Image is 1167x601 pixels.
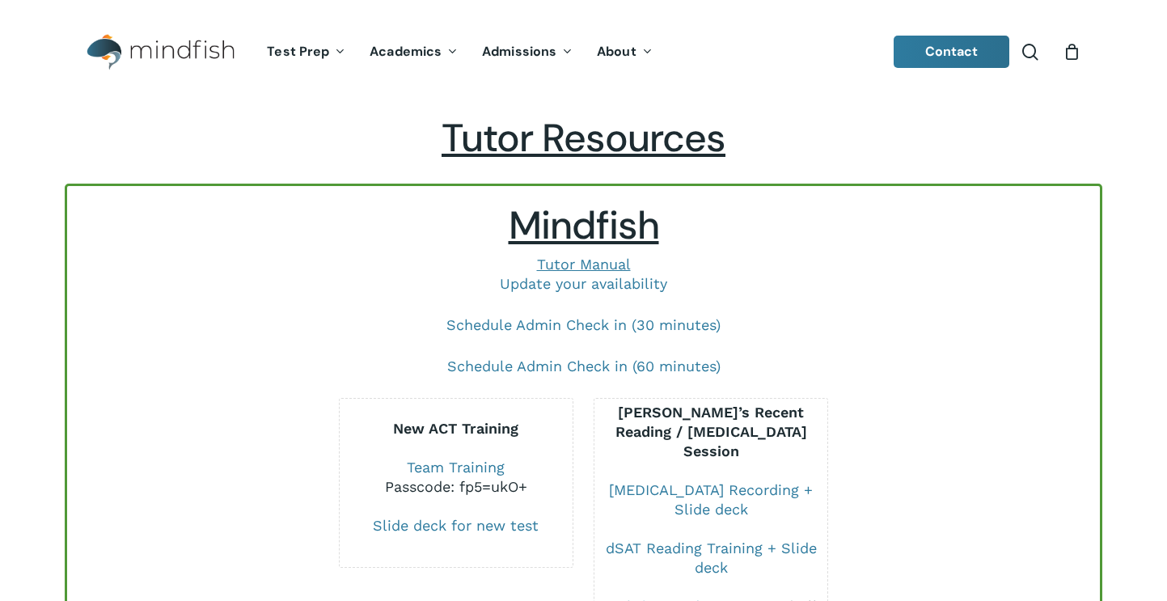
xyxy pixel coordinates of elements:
a: About [585,45,665,59]
div: Passcode: fp5=ukO+ [340,477,573,497]
a: Slide deck for new test [373,517,539,534]
a: Team Training [407,459,505,476]
span: Tutor Resources [442,112,725,163]
header: Main Menu [65,22,1102,83]
a: Admissions [470,45,585,59]
a: Schedule Admin Check in (30 minutes) [446,316,721,333]
b: [PERSON_NAME]’s Recent Reading / [MEDICAL_DATA] Session [615,404,807,459]
span: Contact [925,43,979,60]
span: About [597,43,636,60]
a: dSAT Reading Training + Slide deck [606,540,817,576]
a: Academics [357,45,470,59]
span: Test Prep [267,43,329,60]
iframe: Chatbot [1060,494,1144,578]
span: Mindfish [509,200,659,251]
a: Contact [894,36,1010,68]
a: Update your availability [500,275,667,292]
a: [MEDICAL_DATA] Recording + Slide deck [609,481,813,518]
a: Schedule Admin Check in (60 minutes) [447,358,721,375]
span: Academics [370,43,442,60]
nav: Main Menu [255,22,664,83]
a: Test Prep [255,45,357,59]
b: New ACT Training [393,420,518,437]
a: Tutor Manual [537,256,631,273]
span: Admissions [482,43,556,60]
